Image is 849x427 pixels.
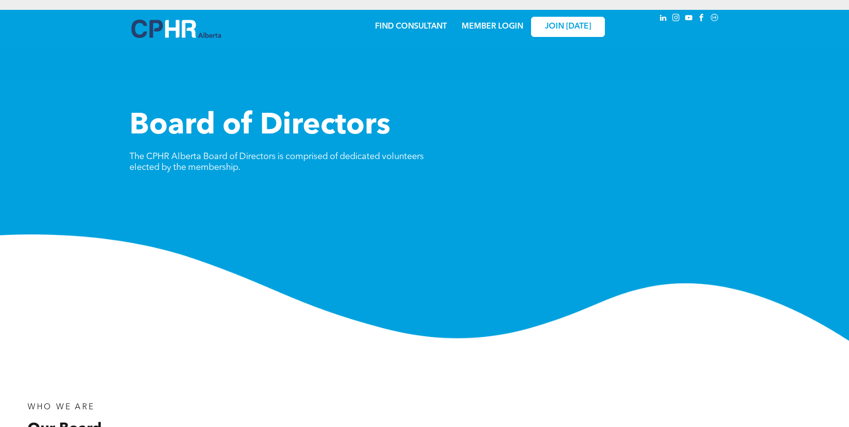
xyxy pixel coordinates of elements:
a: youtube [684,12,694,26]
a: FIND CONSULTANT [375,23,447,31]
span: The CPHR Alberta Board of Directors is comprised of dedicated volunteers elected by the membership. [129,152,424,172]
a: facebook [696,12,707,26]
a: linkedin [658,12,669,26]
span: Board of Directors [129,111,390,141]
a: JOIN [DATE] [531,17,605,37]
span: WHO WE ARE [28,403,94,411]
a: instagram [671,12,682,26]
img: A blue and white logo for cp alberta [131,20,221,38]
a: Social network [709,12,720,26]
span: JOIN [DATE] [545,22,591,32]
a: MEMBER LOGIN [462,23,523,31]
